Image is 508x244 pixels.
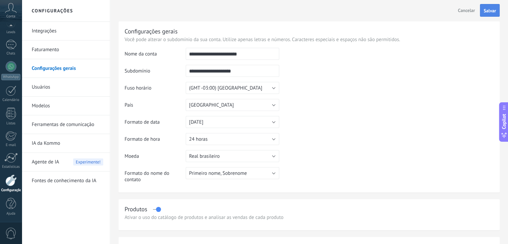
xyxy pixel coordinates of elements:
[1,121,21,126] div: Listas
[1,51,21,56] div: Chats
[1,98,21,102] div: Calendário
[1,143,21,147] div: E-mail
[22,171,110,190] li: Fontes de conhecimento da IA
[189,119,203,125] span: [DATE]
[480,4,500,17] button: Salvar
[1,30,21,34] div: Leads
[32,134,103,153] a: IA da Kommo
[32,22,103,40] a: Integrações
[125,48,186,65] td: Nome da conta
[125,82,186,99] td: Fuso horário
[125,27,177,35] div: Configurações gerais
[186,82,279,94] button: (GMT -03:00) [GEOGRAPHIC_DATA]
[22,134,110,153] li: IA da Kommo
[458,7,475,13] span: Cancelar
[6,14,15,19] span: Conta
[186,116,279,128] button: [DATE]
[22,153,110,171] li: Agente de IA
[125,214,494,221] div: Ativar o uso do catálogo de produtos e analisar as vendas de cada produto
[501,114,507,129] span: Copilot
[1,188,21,193] div: Configurações
[22,78,110,97] li: Usuários
[32,171,103,190] a: Fontes de conhecimento da IA
[186,133,279,145] button: 24 horas
[125,205,147,213] div: Produtos
[32,97,103,115] a: Modelos
[455,5,478,15] button: Cancelar
[22,115,110,134] li: Ferramentas de comunicação
[189,136,207,142] span: 24 horas
[189,85,262,91] span: (GMT -03:00) [GEOGRAPHIC_DATA]
[125,65,186,82] td: Subdomínio
[22,22,110,40] li: Integrações
[1,212,21,216] div: Ajuda
[22,59,110,78] li: Configurações gerais
[189,102,234,108] span: [GEOGRAPHIC_DATA]
[22,40,110,59] li: Faturamento
[32,59,103,78] a: Configurações gerais
[125,36,494,43] p: Você pode alterar o subdomínio da sua conta. Utilize apenas letras e números. Caracteres especiai...
[1,165,21,169] div: Estatísticas
[186,99,279,111] button: [GEOGRAPHIC_DATA]
[32,115,103,134] a: Ferramentas de comunicação
[32,40,103,59] a: Faturamento
[125,150,186,167] td: Moeda
[186,167,279,179] button: Primeiro nome, Sobrenome
[484,8,496,13] span: Salvar
[189,170,247,176] span: Primeiro nome, Sobrenome
[125,133,186,150] td: Formato de hora
[73,158,103,165] span: Experimente!
[125,99,186,116] td: País
[1,74,20,80] div: WhatsApp
[125,116,186,133] td: Formato de data
[125,167,186,188] td: Formato do nome do contato
[189,153,220,159] span: Real brasileiro
[22,97,110,115] li: Modelos
[186,150,279,162] button: Real brasileiro
[32,78,103,97] a: Usuários
[32,153,103,171] a: Agente de IAExperimente!
[32,153,59,171] span: Agente de IA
